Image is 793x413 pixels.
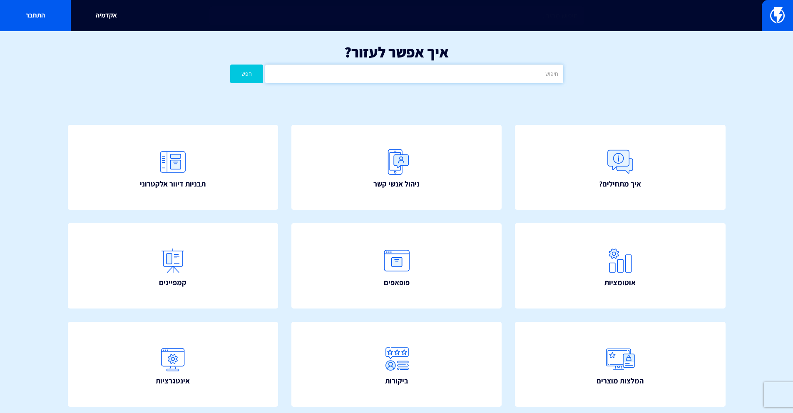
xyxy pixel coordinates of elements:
[68,125,278,210] a: תבניות דיוור אלקטרוני
[384,277,410,288] span: פופאפים
[265,65,563,83] input: חיפוש
[373,179,420,189] span: ניהול אנשי קשר
[604,277,636,288] span: אוטומציות
[291,125,502,210] a: ניהול אנשי קשר
[599,179,641,189] span: איך מתחילים?
[515,223,726,309] a: אוטומציות
[68,223,278,309] a: קמפיינים
[68,322,278,407] a: אינטגרציות
[230,65,264,83] button: חפש
[515,125,726,210] a: איך מתחילים?
[159,277,186,288] span: קמפיינים
[515,322,726,407] a: המלצות מוצרים
[12,44,781,60] h1: איך אפשר לעזור?
[156,376,190,386] span: אינטגרציות
[291,223,502,309] a: פופאפים
[385,376,408,386] span: ביקורות
[597,376,644,386] span: המלצות מוצרים
[291,322,502,407] a: ביקורות
[140,179,206,189] span: תבניות דיוור אלקטרוני
[209,6,584,25] input: חיפוש מהיר...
